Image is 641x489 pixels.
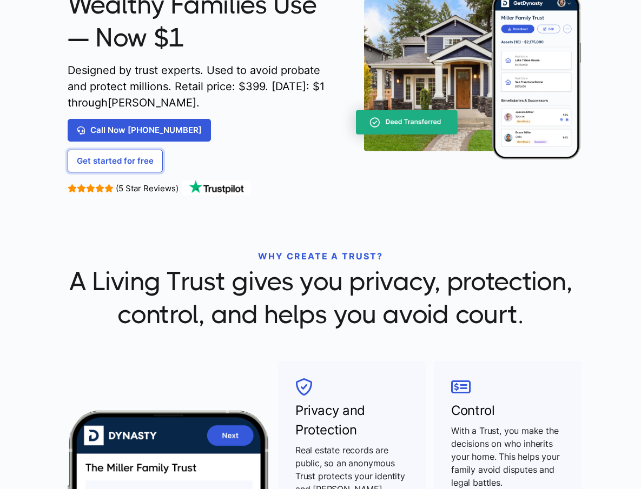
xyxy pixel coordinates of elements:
[68,150,163,172] a: Get started for free
[68,265,574,331] span: A Living Trust gives you privacy, protection, control, and helps you avoid court.
[68,62,331,111] span: Designed by trust experts. Used to avoid probate and protect millions. Retail price: $ 399 . [DAT...
[295,401,408,440] h3: Privacy and Protection
[451,424,564,489] p: With a Trust, you make the decisions on who inherits your home. This helps your family avoid disp...
[116,183,179,193] span: (5 Star Reviews)
[68,119,211,142] a: Call Now [PHONE_NUMBER]
[181,180,252,196] img: TrustPilot Logo
[68,250,574,263] p: WHY CREATE A TRUST?
[451,401,564,420] h3: Control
